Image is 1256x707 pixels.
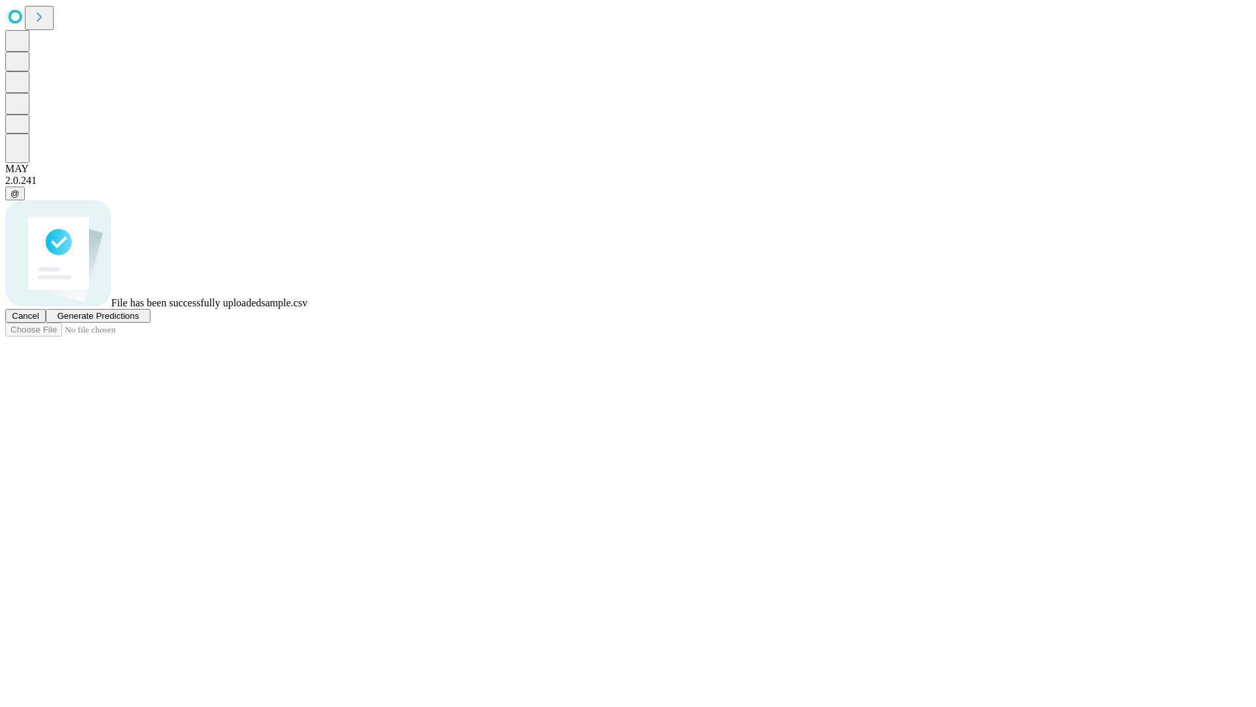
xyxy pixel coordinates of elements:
span: @ [10,189,20,198]
div: 2.0.241 [5,175,1251,187]
button: Cancel [5,309,46,323]
span: Cancel [12,311,39,321]
button: Generate Predictions [46,309,150,323]
button: @ [5,187,25,200]
div: MAY [5,163,1251,175]
span: File has been successfully uploaded [111,297,261,308]
span: sample.csv [261,297,307,308]
span: Generate Predictions [57,311,139,321]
